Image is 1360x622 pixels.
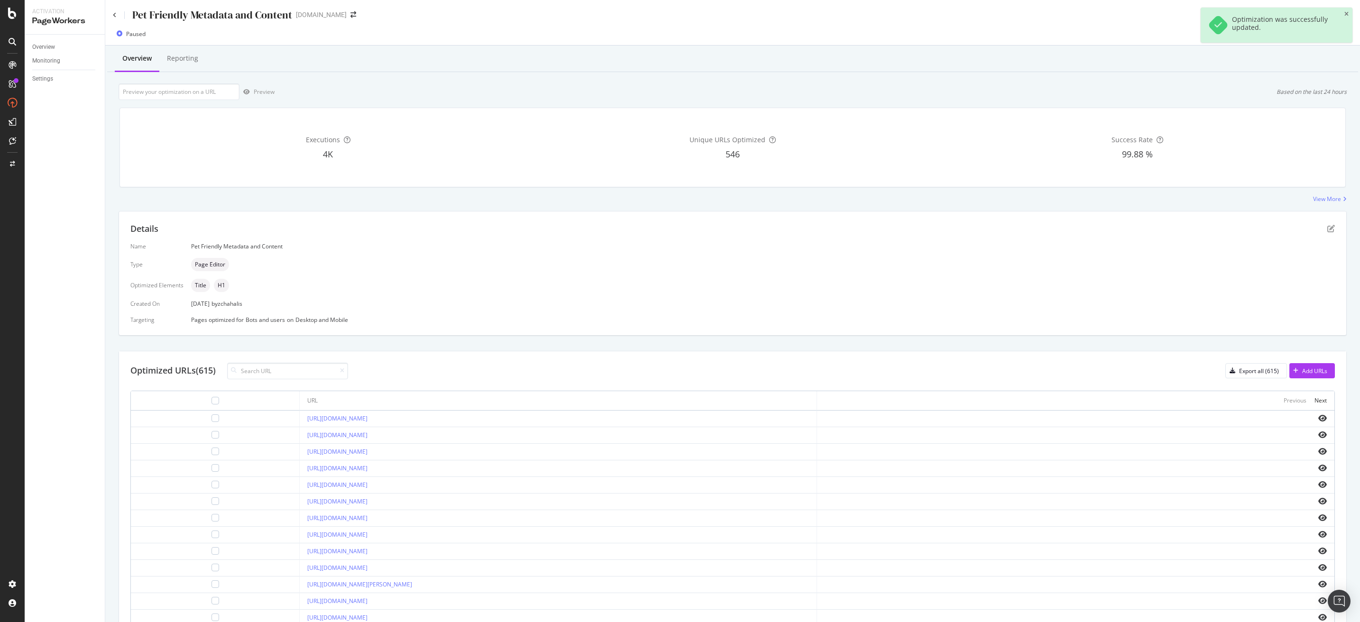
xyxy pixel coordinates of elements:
a: [URL][DOMAIN_NAME] [307,564,368,572]
div: arrow-right-arrow-left [350,11,356,18]
div: Export all (615) [1239,367,1279,375]
span: 99.88 % [1122,148,1153,160]
button: Next [1314,395,1327,406]
i: eye [1318,481,1327,488]
div: close toast [1344,11,1349,17]
div: Preview [254,88,275,96]
div: neutral label [191,279,210,292]
div: Optimization was successfully updated. [1232,15,1335,35]
div: Open Intercom Messenger [1328,590,1351,613]
div: Overview [122,54,152,63]
a: [URL][DOMAIN_NAME] [307,497,368,505]
i: eye [1318,431,1327,439]
a: [URL][DOMAIN_NAME] [307,431,368,439]
div: Next [1314,396,1327,404]
div: Type [130,260,184,268]
div: View More [1313,195,1341,203]
div: Pages optimized for on [191,316,1335,324]
i: eye [1318,531,1327,538]
i: eye [1318,514,1327,521]
input: Search URL [227,363,348,379]
div: Based on the last 24 hours [1277,88,1347,96]
div: Previous [1284,396,1306,404]
div: Targeting [130,316,184,324]
button: Export all (615) [1225,363,1287,378]
i: eye [1318,464,1327,472]
button: Previous [1284,395,1306,406]
div: [DOMAIN_NAME] [296,10,347,19]
a: Settings [32,74,98,84]
div: Optimized Elements [130,281,184,289]
a: [URL][DOMAIN_NAME] [307,531,368,539]
div: Optimized URLs (615) [130,365,216,377]
div: Activation [32,8,97,16]
a: [URL][DOMAIN_NAME][PERSON_NAME] [307,580,412,588]
span: 546 [726,148,740,160]
div: PageWorkers [32,16,97,27]
span: Executions [306,135,340,144]
button: Add URLs [1289,363,1335,378]
div: by zchahalis [211,300,242,308]
div: Add URLs [1302,367,1327,375]
span: Unique URLs Optimized [689,135,765,144]
div: Pet Friendly Metadata and Content [191,242,1335,250]
div: Settings [32,74,53,84]
div: Desktop and Mobile [295,316,348,324]
i: eye [1318,613,1327,621]
div: neutral label [191,258,229,271]
i: eye [1318,564,1327,571]
div: [DATE] [191,300,1335,308]
div: Overview [32,42,55,52]
a: [URL][DOMAIN_NAME] [307,464,368,472]
a: [URL][DOMAIN_NAME] [307,613,368,622]
span: Page Editor [195,262,225,267]
div: Details [130,223,158,235]
i: eye [1318,448,1327,455]
a: Click to go back [113,12,117,18]
div: neutral label [214,279,229,292]
a: [URL][DOMAIN_NAME] [307,448,368,456]
span: 4K [323,148,333,160]
i: eye [1318,414,1327,422]
i: eye [1318,580,1327,588]
i: eye [1318,497,1327,505]
div: Created On [130,300,184,308]
div: Paused [126,30,146,38]
span: Title [195,283,206,288]
a: [URL][DOMAIN_NAME] [307,547,368,555]
i: eye [1318,597,1327,604]
a: [URL][DOMAIN_NAME] [307,514,368,522]
div: Reporting [167,54,198,63]
div: Bots and users [246,316,285,324]
a: [URL][DOMAIN_NAME] [307,597,368,605]
div: Monitoring [32,56,60,66]
input: Preview your optimization on a URL [119,83,239,100]
a: View More [1313,195,1347,203]
div: Pet Friendly Metadata and Content [132,8,292,22]
div: URL [307,396,318,405]
a: Monitoring [32,56,98,66]
div: Name [130,242,184,250]
span: Success Rate [1112,135,1153,144]
i: eye [1318,547,1327,555]
div: pen-to-square [1327,225,1335,232]
a: [URL][DOMAIN_NAME] [307,414,368,422]
button: Preview [239,84,275,100]
span: H1 [218,283,225,288]
a: [URL][DOMAIN_NAME] [307,481,368,489]
a: Overview [32,42,98,52]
